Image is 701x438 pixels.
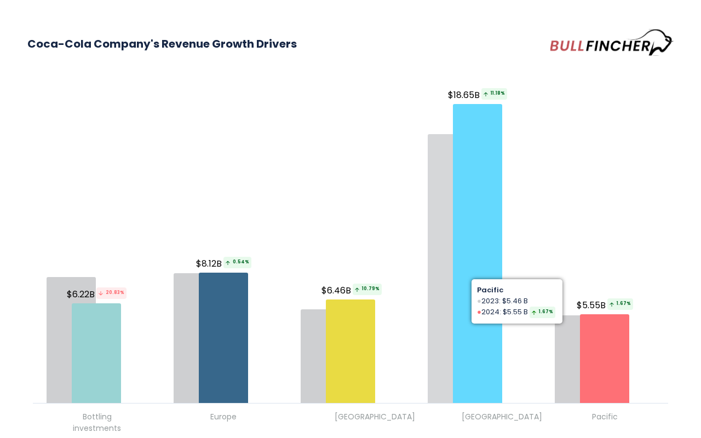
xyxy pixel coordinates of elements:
[462,411,542,423] span: [GEOGRAPHIC_DATA]
[73,411,121,434] span: Bottling investments
[210,411,237,423] span: Europe
[592,411,618,423] span: Pacific
[607,298,633,310] span: 1.67%
[196,257,253,270] span: $8.12B
[353,284,382,295] span: 10.79%
[448,88,509,102] span: $18.65B
[96,287,127,299] span: 20.83%
[223,257,251,268] span: 0.54%
[577,298,635,312] span: $5.55B
[335,411,415,423] span: [GEOGRAPHIC_DATA]
[321,284,383,297] span: $6.46B
[67,287,128,301] span: $6.22B
[481,88,507,100] span: 11.18%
